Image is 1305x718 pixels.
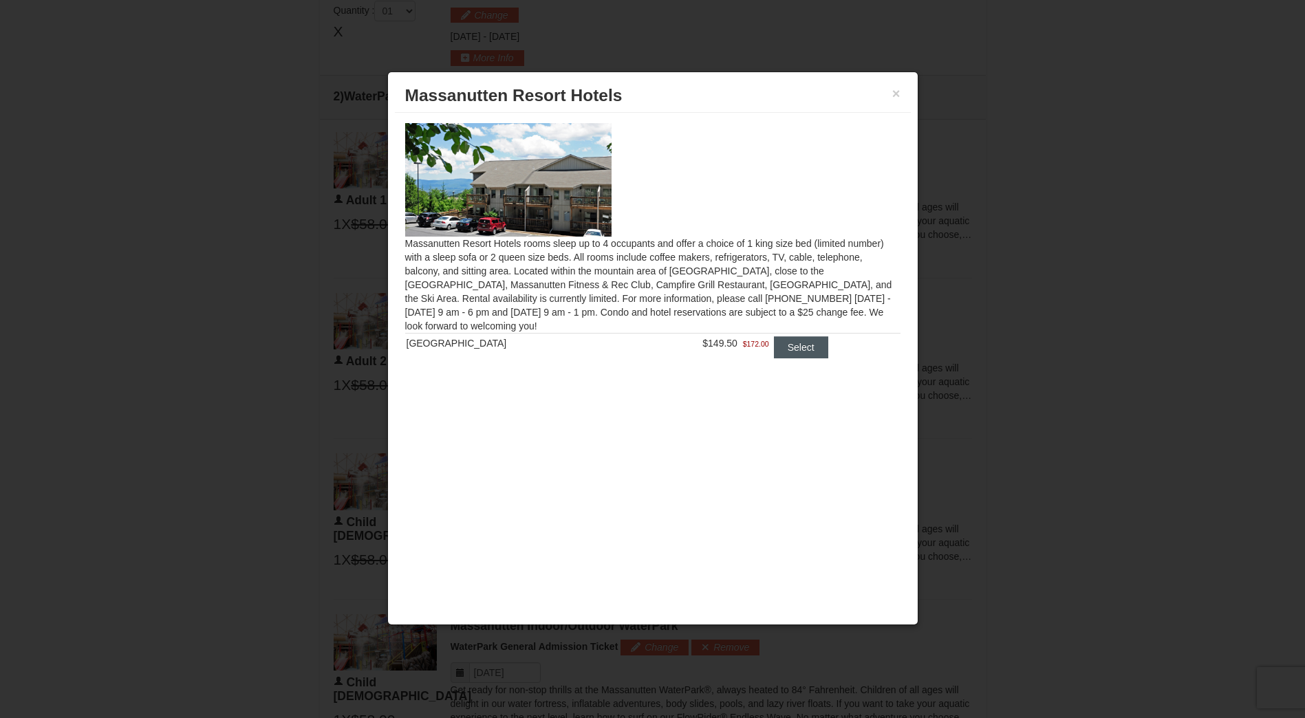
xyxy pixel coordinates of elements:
[892,87,900,100] button: ×
[395,113,911,385] div: Massanutten Resort Hotels rooms sleep up to 4 occupants and offer a choice of 1 king size bed (li...
[407,336,623,350] div: [GEOGRAPHIC_DATA]
[405,86,623,105] span: Massanutten Resort Hotels
[774,336,828,358] button: Select
[702,338,737,349] span: $149.50
[743,337,769,351] span: $172.00
[405,123,612,236] img: 19219026-1-e3b4ac8e.jpg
